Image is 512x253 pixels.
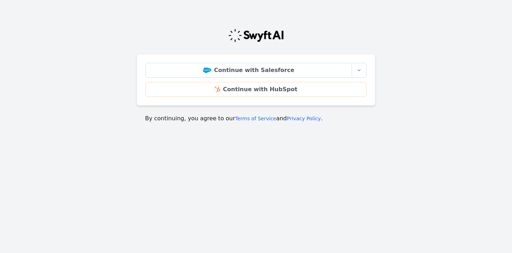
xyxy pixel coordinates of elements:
img: Swyft Logo [228,28,284,43]
img: Salesforce [203,67,211,73]
a: Continue with HubSpot [145,82,367,97]
a: Continue with Salesforce [145,63,352,78]
a: Terms of Service [235,116,276,121]
img: HubSpot [215,87,220,92]
p: By continuing, you agree to our and . [145,114,367,123]
a: Privacy Policy [287,116,321,121]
